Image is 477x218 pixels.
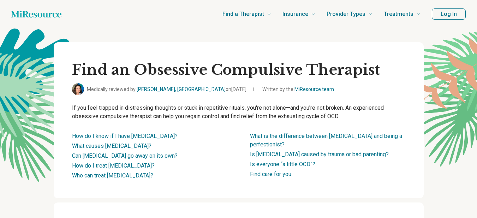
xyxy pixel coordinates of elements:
[327,9,365,19] span: Provider Types
[250,161,315,168] a: Is everyone “a little OCD”?
[72,61,405,79] h1: Find an Obsessive Compulsive Therapist
[250,133,402,148] a: What is the difference between [MEDICAL_DATA] and being a perfectionist?
[72,162,155,169] a: How do I treat [MEDICAL_DATA]?
[72,104,405,121] p: If you feel trapped in distressing thoughts or stuck in repetitive rituals, you're not alone—and ...
[432,8,466,20] button: Log In
[137,86,226,92] a: [PERSON_NAME], [GEOGRAPHIC_DATA]
[87,86,246,93] span: Medically reviewed by
[72,133,178,139] a: How do I know if I have [MEDICAL_DATA]?
[282,9,308,19] span: Insurance
[384,9,413,19] span: Treatments
[72,152,178,159] a: Can [MEDICAL_DATA] go away on its own?
[250,151,389,158] a: Is [MEDICAL_DATA] caused by trauma or bad parenting?
[72,143,151,149] a: What causes [MEDICAL_DATA]?
[262,86,334,93] span: Written by the
[222,9,264,19] span: Find a Therapist
[11,7,61,21] a: Home page
[72,172,153,179] a: Who can treat [MEDICAL_DATA]?
[226,86,246,92] span: on [DATE]
[294,86,334,92] a: MiResource team
[250,171,291,177] a: Find care for you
